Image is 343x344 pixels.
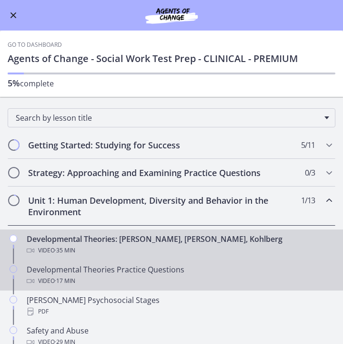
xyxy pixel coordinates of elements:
[27,264,335,287] div: Developmental Theories Practice Questions
[16,113,320,123] span: Search by lesson title
[301,195,315,206] span: 1 / 13
[8,52,335,65] h1: Agents of Change - Social Work Test Prep - CLINICAL - PREMIUM
[8,77,20,89] span: 5%
[124,6,219,25] img: Agents of Change
[28,195,297,218] h2: Unit 1: Human Development, Diversity and Behavior in the Environment
[8,108,335,127] div: Search by lesson title
[8,10,19,21] button: Enable menu
[28,167,297,178] h2: Strategy: Approaching and Examining Practice Questions
[305,167,315,178] span: 0 / 3
[301,139,315,151] span: 5 / 11
[27,306,335,317] div: PDF
[8,77,335,89] p: complete
[8,41,62,49] a: Go to Dashboard
[27,294,335,317] div: [PERSON_NAME] Psychosocial Stages
[55,275,75,287] span: · 17 min
[28,139,297,151] h2: Getting Started: Studying for Success
[55,245,75,256] span: · 35 min
[27,275,335,287] div: Video
[27,245,335,256] div: Video
[27,233,335,256] div: Developmental Theories: [PERSON_NAME], [PERSON_NAME], Kohlberg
